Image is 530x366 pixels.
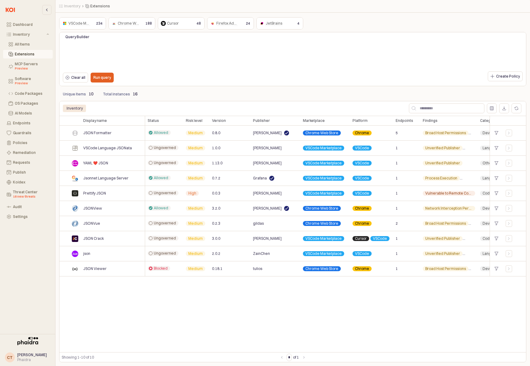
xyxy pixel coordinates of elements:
span: Grafana [253,176,267,181]
button: Create Policy [488,71,523,81]
span: Allowed [154,206,168,211]
span: Medium [188,176,203,181]
span: JSON Formatter [83,131,112,135]
span: JetBrains [266,21,282,26]
span: 1 [396,236,398,241]
button: OS Packages [3,99,53,108]
div: Code Packages [15,91,49,96]
span: gildas [253,221,264,226]
span: Ungoverned [154,191,176,195]
p: Create Policy [496,74,520,79]
span: Developer Tools [483,221,511,226]
div: Dashboard [13,22,49,27]
span: Chrome [355,131,369,135]
button: Publish [3,168,53,177]
span: Unverified Publisher [425,251,460,256]
label: of 1 [293,354,299,360]
div: Preview [15,81,49,86]
div: Cursor [167,20,179,26]
span: Risk level [186,118,202,123]
span: VSCode Marketplace [68,21,105,26]
span: 0.0.3 [212,191,220,196]
span: [PERSON_NAME] [253,206,282,211]
div: + [492,174,501,182]
div: JetBrains4 [256,17,303,30]
button: Code Packages [3,89,53,98]
span: Firefox Add-ons [216,21,244,26]
span: 1 [396,251,398,256]
span: Medium [188,221,203,226]
span: Broad Host Permissions [425,266,466,271]
button: MCP Servers [3,60,53,73]
button: CT [5,352,15,362]
span: Code Formatting & Linting [483,191,516,196]
p: Run query [93,75,111,80]
span: Medium [188,161,203,166]
p: 234 [96,21,103,26]
span: 3.0.0 [212,236,220,241]
div: + [492,129,501,137]
span: 0.2.3 [212,221,220,226]
span: Medium [188,206,203,211]
div: Software [15,77,49,86]
span: Publisher [253,118,270,123]
div: Preview [15,66,49,71]
div: 16 new threats [13,194,49,199]
span: Language Support & Tooling [483,146,516,151]
button: Guardrails [3,129,53,137]
p: Unique items [63,91,86,97]
span: JSON Crack [83,236,104,241]
span: Developer Tools [483,266,511,271]
span: Findings [423,118,438,123]
button: Policies [3,139,53,147]
button: AI Models [3,109,53,118]
span: VSCode Language JSONata [83,146,132,151]
p: Clear all [71,75,85,80]
p: 10 [88,91,93,97]
span: YAML ❤️ JSON [83,161,108,166]
span: Filesystem Read Access [466,236,509,241]
div: Requests [13,160,49,165]
span: VSCode [355,251,369,256]
span: VSCode Marketplace [305,191,342,196]
div: Inventory [13,32,45,37]
span: 3.2.0 [212,206,220,211]
div: Audit [13,205,49,209]
div: Firefox Add-ons24 [207,17,254,30]
div: + [492,265,501,273]
span: Language Support & Tooling [483,176,516,181]
span: VSCode [355,161,369,166]
span: Chrome Web Store [305,206,338,211]
div: Phaidra [17,357,47,362]
div: Inventory [63,105,87,112]
span: Medium [188,236,203,241]
span: Unverified Publisher [425,161,460,166]
span: 5 [396,131,398,135]
span: [PERSON_NAME] [253,131,282,135]
span: 0.18.1 [212,266,222,271]
span: Display name [83,118,107,123]
span: Other [483,161,493,166]
span: Ungoverned [154,160,176,165]
span: Blocked [154,266,168,271]
p: 4 [297,21,300,26]
span: tulios [253,266,262,271]
div: + [492,204,501,212]
span: Chrome Web Store [118,21,151,26]
span: VSCode Marketplace [305,236,342,241]
button: Software [3,74,53,88]
button: All Items [3,40,53,49]
button: Remediation [3,148,53,157]
div: + [492,250,501,258]
span: VSCode Marketplace [305,146,342,151]
span: JSONView [83,206,102,211]
button: Requests [3,158,53,167]
p: Total instances [103,91,130,97]
span: Broad Host Permissions [425,221,466,226]
span: Ungoverned [154,221,176,226]
span: 1 [396,206,398,211]
div: All Items [15,42,49,46]
span: ZainChen [253,251,270,256]
div: Cursor48 [158,17,205,30]
span: 1 [396,266,398,271]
